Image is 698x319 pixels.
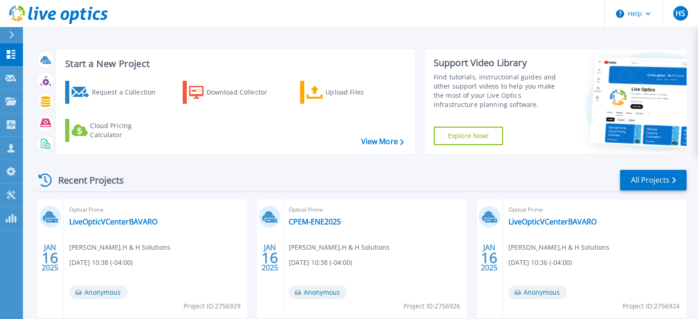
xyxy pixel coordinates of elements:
[434,127,503,145] a: Explore Now!
[262,254,278,262] span: 16
[69,205,242,215] span: Optical Prime
[289,242,390,252] span: [PERSON_NAME] , H & H Solutions
[42,254,58,262] span: 16
[403,301,460,311] span: Project ID: 2756926
[65,81,168,104] a: Request a Collection
[289,205,461,215] span: Optical Prime
[261,241,279,274] div: JAN 2025
[508,257,572,268] span: [DATE] 10:36 (-04:00)
[184,301,240,311] span: Project ID: 2756929
[676,10,685,17] span: HS
[69,217,157,226] a: LiveOpticVCenterBAVARO
[623,301,680,311] span: Project ID: 2756924
[41,241,59,274] div: JAN 2025
[480,241,498,274] div: JAN 2025
[620,170,687,190] a: All Projects
[65,119,168,142] a: Cloud Pricing Calculator
[35,169,136,191] div: Recent Projects
[481,254,497,262] span: 16
[300,81,402,104] a: Upload Files
[508,217,597,226] a: LiveOpticVCenterBAVARO
[508,205,681,215] span: Optical Prime
[69,285,128,299] span: Anonymous
[65,59,403,69] h3: Start a New Project
[183,81,285,104] a: Download Collector
[90,121,163,140] div: Cloud Pricing Calculator
[289,285,347,299] span: Anonymous
[508,285,567,299] span: Anonymous
[91,83,165,101] div: Request a Collection
[69,257,133,268] span: [DATE] 10:38 (-04:00)
[289,257,352,268] span: [DATE] 10:38 (-04:00)
[69,242,170,252] span: [PERSON_NAME] , H & H Solutions
[325,83,399,101] div: Upload Files
[207,83,280,101] div: Download Collector
[434,57,565,69] div: Support Video Library
[434,73,565,109] div: Find tutorials, instructional guides and other support videos to help you make the most of your L...
[289,217,341,226] a: CPEM-ENE2025
[361,137,403,146] a: View More
[508,242,609,252] span: [PERSON_NAME] , H & H Solutions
